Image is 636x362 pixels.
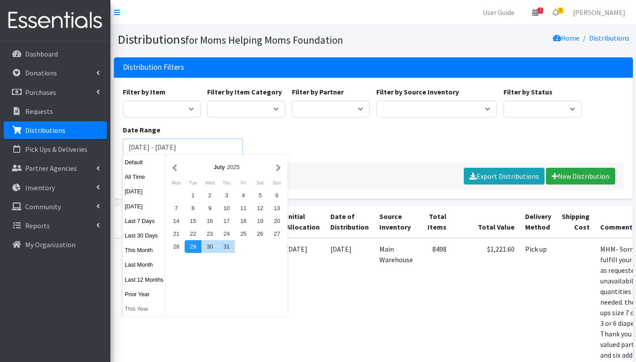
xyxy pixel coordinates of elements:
[25,68,57,77] p: Donations
[374,206,418,238] th: Source Inventory
[281,206,325,238] th: Initial Allocation
[123,170,166,183] button: All Time
[185,240,201,253] div: 29
[123,185,166,198] button: [DATE]
[235,227,252,240] div: 25
[168,227,185,240] div: 21
[25,221,50,230] p: Reports
[4,83,107,101] a: Purchases
[123,200,166,213] button: [DATE]
[25,88,56,97] p: Purchases
[235,189,252,202] div: 4
[201,215,218,227] div: 16
[503,87,553,97] label: Filter by Status
[123,156,166,169] button: Default
[553,34,579,42] a: Home
[252,189,269,202] div: 5
[520,206,556,238] th: Delivery Method
[123,288,166,301] button: Prior Year
[218,215,235,227] div: 17
[252,227,269,240] div: 26
[218,240,235,253] div: 31
[4,102,107,120] a: Requests
[168,215,185,227] div: 14
[185,202,201,215] div: 8
[25,164,77,173] p: Partner Agencies
[25,145,87,154] p: Pick Ups & Deliveries
[168,240,185,253] div: 28
[227,164,239,170] span: 2025
[4,179,107,196] a: Inventory
[123,124,160,135] label: Date Range
[123,244,166,256] button: This Month
[218,202,235,215] div: 10
[185,189,201,202] div: 1
[185,34,343,46] small: for Moms Helping Moms Foundation
[476,4,522,21] a: User Guide
[25,49,58,58] p: Dashboard
[201,189,218,202] div: 2
[123,302,166,315] button: This Year
[201,227,218,240] div: 23
[418,206,452,238] th: Total Items
[25,126,65,135] p: Distributions
[201,202,218,215] div: 9
[556,206,595,238] th: Shipping Cost
[201,240,218,253] div: 30
[218,177,235,189] div: Thursday
[4,159,107,177] a: Partner Agencies
[269,189,285,202] div: 6
[114,206,149,238] th: ID
[207,87,282,97] label: Filter by Item Category
[168,177,185,189] div: Monday
[25,183,55,192] p: Inventory
[325,206,374,238] th: Date of Distribution
[117,32,370,47] h1: Distributions
[269,227,285,240] div: 27
[4,236,107,253] a: My Organization
[252,202,269,215] div: 12
[218,189,235,202] div: 3
[25,107,53,116] p: Requests
[566,4,632,21] a: [PERSON_NAME]
[123,63,184,72] h3: Distribution Filters
[558,8,564,14] span: 5
[168,202,185,215] div: 7
[545,4,566,21] a: 5
[546,168,615,185] a: New Distribution
[25,202,61,211] p: Community
[123,139,243,155] input: January 1, 2011 - December 31, 2011
[123,87,166,97] label: Filter by Item
[269,202,285,215] div: 13
[25,240,76,249] p: My Organization
[218,227,235,240] div: 24
[4,45,107,63] a: Dashboard
[269,177,285,189] div: Sunday
[4,198,107,215] a: Community
[201,177,218,189] div: Wednesday
[235,215,252,227] div: 18
[525,4,545,21] a: 2
[292,87,344,97] label: Filter by Partner
[123,273,166,286] button: Last 12 Months
[185,227,201,240] div: 22
[213,164,225,170] strong: July
[4,217,107,234] a: Reports
[235,177,252,189] div: Friday
[589,34,629,42] a: Distributions
[464,168,545,185] a: Export Distributions
[452,206,520,238] th: Total Value
[252,177,269,189] div: Saturday
[123,215,166,227] button: Last 7 Days
[4,6,107,35] img: HumanEssentials
[4,121,107,139] a: Distributions
[185,177,201,189] div: Tuesday
[123,258,166,271] button: Last Month
[235,202,252,215] div: 11
[123,229,166,242] button: Last 30 Days
[4,140,107,158] a: Pick Ups & Deliveries
[252,215,269,227] div: 19
[4,64,107,82] a: Donations
[376,87,459,97] label: Filter by Source Inventory
[269,215,285,227] div: 20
